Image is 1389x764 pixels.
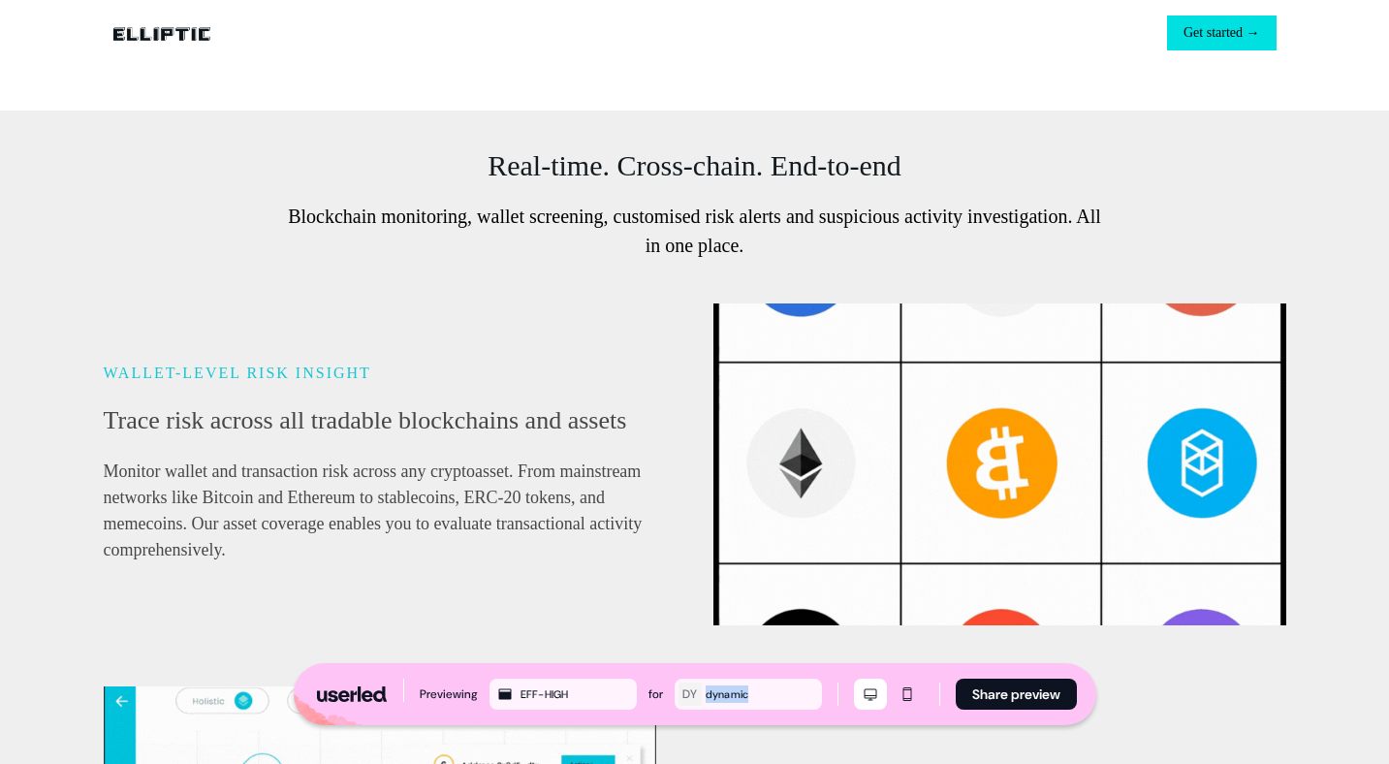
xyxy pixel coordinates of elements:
span: Blockchain monitoring, wallet screening, customised risk alerts and suspicious activity investiga... [288,206,1101,256]
div: for [648,684,663,704]
div: DY [682,684,697,704]
div: EFF-HIGH [521,685,633,703]
div: Previewing [420,684,478,704]
span: Monitor wallet and transaction risk across any cryptoasset. From mainstream networks like Bitcoin... [104,462,643,559]
button: Share preview [956,679,1077,710]
button: Desktop mode [854,679,887,710]
div: dynamic [706,685,818,703]
button: Mobile mode [891,679,924,710]
button: Get started → [1167,16,1277,50]
h6: WALLET-LEVEL RISK INSIGHT [104,365,677,382]
h4: Trace risk across all tradable blockchains and assets [104,401,677,439]
p: Real-time. Cross-chain. End-to-end [488,149,901,182]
